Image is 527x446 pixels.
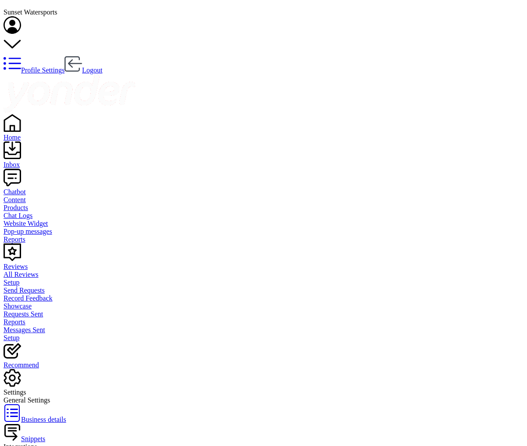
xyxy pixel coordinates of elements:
[4,310,523,318] a: Requests Sent
[4,228,523,236] a: Pop-up messages
[4,255,523,271] a: Reviews
[4,236,523,243] a: Reports
[4,361,523,369] div: Recommend
[4,188,523,196] div: Chatbot
[4,302,523,310] a: Showcase
[4,294,523,302] a: Record Feedback
[21,416,66,423] span: Business details
[4,74,135,112] img: yonder-white-logo.png
[4,126,523,141] a: Home
[4,8,523,16] div: Sunset Watersports
[4,435,45,442] a: Snippets
[4,220,523,228] a: Website Widget
[4,196,523,204] a: Content
[4,153,523,169] a: Inbox
[4,318,523,326] a: Reports
[4,134,523,141] div: Home
[4,161,523,169] div: Inbox
[4,279,523,286] a: Setup
[4,286,523,294] a: Send Requests
[4,271,523,279] a: All Reviews
[4,180,523,196] a: Chatbot
[4,396,50,404] span: General Settings
[4,388,523,396] div: Settings
[4,353,523,369] a: Recommend
[4,334,523,342] a: Setup
[65,66,102,74] a: Logout
[4,326,523,334] a: Messages Sent
[21,435,45,442] span: Snippets
[4,66,65,74] a: Profile Settings
[4,263,523,271] div: Reviews
[4,204,523,212] a: Products
[4,212,523,220] a: Chat Logs
[4,416,66,423] a: Business details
